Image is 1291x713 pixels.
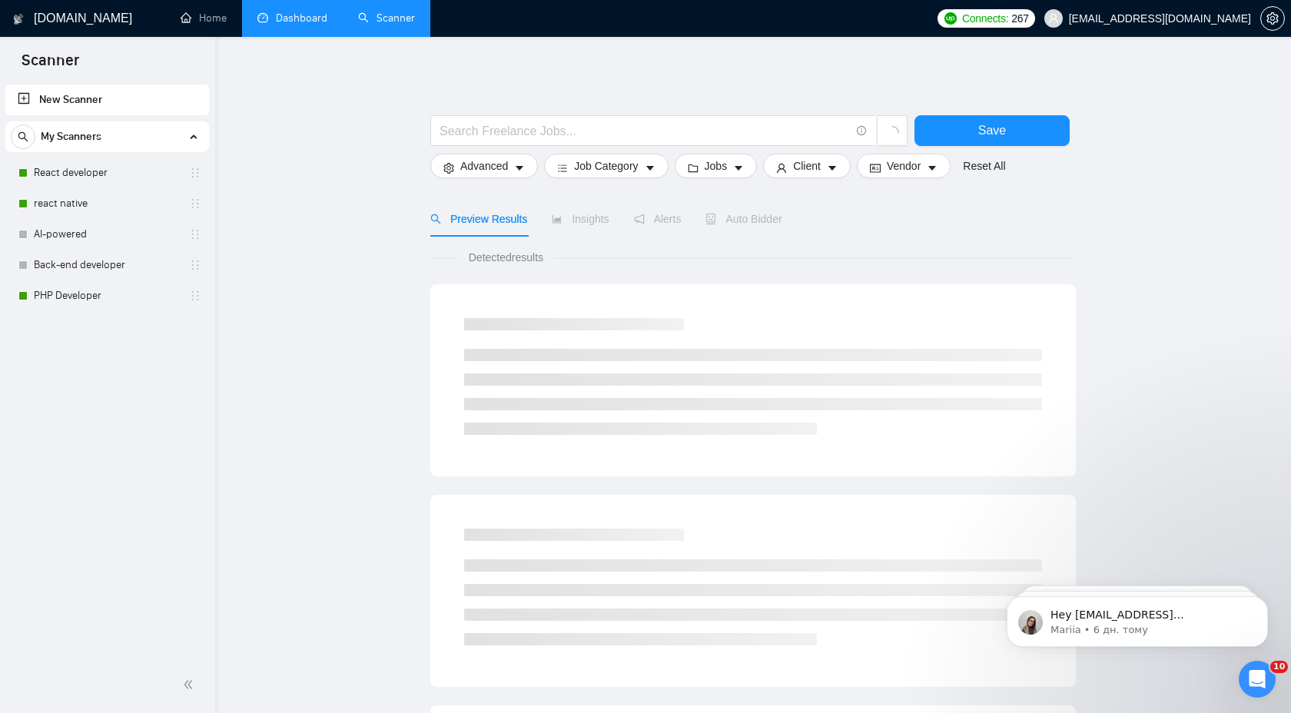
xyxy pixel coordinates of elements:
a: setting [1260,12,1285,25]
span: My Scanners [41,121,101,152]
span: double-left [183,677,198,692]
button: setting [1260,6,1285,31]
input: Search Freelance Jobs... [440,121,850,141]
span: user [1048,13,1059,24]
span: holder [189,259,201,271]
img: upwork-logo.png [944,12,957,25]
span: search [430,214,441,224]
a: searchScanner [358,12,415,25]
span: holder [189,290,201,302]
a: AI-powered [34,219,180,250]
button: settingAdvancedcaret-down [430,154,538,178]
span: Connects: [962,10,1008,27]
button: search [11,124,35,149]
iframe: Intercom live chat [1239,661,1276,698]
span: robot [705,214,716,224]
span: folder [688,162,699,174]
span: caret-down [514,162,525,174]
button: folderJobscaret-down [675,154,758,178]
span: Job Category [574,158,638,174]
a: dashboardDashboard [257,12,327,25]
span: search [12,131,35,142]
span: setting [1261,12,1284,25]
span: 267 [1011,10,1028,27]
span: holder [189,197,201,210]
a: Reset All [963,158,1005,174]
button: barsJob Categorycaret-down [544,154,668,178]
img: logo [13,7,24,32]
span: idcard [870,162,881,174]
span: Advanced [460,158,508,174]
span: Save [978,121,1006,140]
span: Preview Results [430,213,527,225]
span: area-chart [552,214,563,224]
span: Insights [552,213,609,225]
span: bars [557,162,568,174]
span: Jobs [705,158,728,174]
li: My Scanners [5,121,209,311]
span: Scanner [9,49,91,81]
span: caret-down [927,162,938,174]
a: Back-end developer [34,250,180,280]
span: Alerts [634,213,682,225]
span: setting [443,162,454,174]
a: New Scanner [18,85,197,115]
span: Auto Bidder [705,213,782,225]
span: user [776,162,787,174]
a: react native [34,188,180,219]
button: idcardVendorcaret-down [857,154,951,178]
span: caret-down [733,162,744,174]
span: holder [189,228,201,240]
button: userClientcaret-down [763,154,851,178]
span: Detected results [458,249,554,266]
span: loading [885,126,899,140]
span: caret-down [645,162,655,174]
span: 10 [1270,661,1288,673]
span: Vendor [887,158,921,174]
span: caret-down [827,162,838,174]
button: Save [914,115,1070,146]
iframe: Intercom notifications повідомлення [984,564,1291,672]
li: New Scanner [5,85,209,115]
a: homeHome [181,12,227,25]
span: notification [634,214,645,224]
a: PHP Developer [34,280,180,311]
span: info-circle [857,126,867,136]
span: Client [793,158,821,174]
span: holder [189,167,201,179]
a: React developer [34,158,180,188]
